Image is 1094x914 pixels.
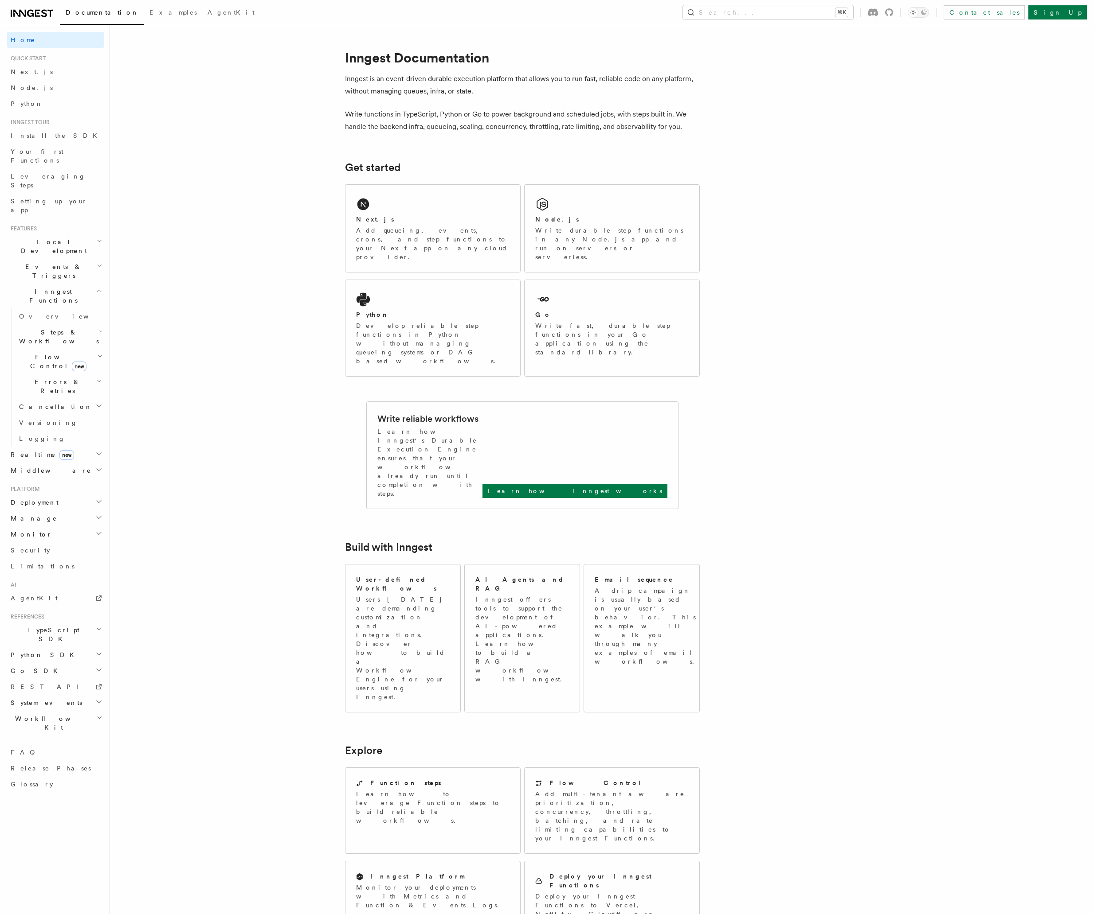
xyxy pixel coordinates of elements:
a: Examples [144,3,202,24]
span: new [72,362,86,371]
p: Inngest offers tools to support the development of AI-powered applications. Learn how to build a ... [475,595,570,684]
p: Inngest is an event-driven durable execution platform that allows you to run fast, reliable code ... [345,73,700,97]
a: Python [7,96,104,112]
span: Features [7,225,37,232]
span: Limitations [11,563,75,570]
h2: User-defined Workflows [356,575,450,593]
span: Local Development [7,237,97,255]
span: Install the SDK [11,132,102,139]
p: Add multi-tenant aware prioritization, concurrency, throttling, batching, and rate limiting capab... [535,790,689,843]
a: Home [7,32,104,48]
span: Logging [19,435,65,442]
span: Deployment [7,498,59,507]
span: Errors & Retries [16,377,96,395]
span: Leveraging Steps [11,173,86,189]
span: Cancellation [16,402,92,411]
a: Leveraging Steps [7,168,104,193]
span: FAQ [11,749,39,756]
a: Release Phases [7,760,104,776]
a: Node.jsWrite durable step functions in any Node.js app and run on servers or serverless. [524,184,700,272]
h2: Flow Control [549,778,642,787]
a: Function stepsLearn how to leverage Function steps to build reliable workflows. [345,767,521,854]
a: Contact sales [944,5,1025,19]
span: Python [11,100,43,107]
a: Glossary [7,776,104,792]
a: FAQ [7,744,104,760]
h2: Node.js [535,215,579,224]
a: Logging [16,431,104,447]
span: Flow Control [16,353,98,370]
button: Monitor [7,526,104,542]
span: Events & Triggers [7,262,97,280]
a: PythonDevelop reliable step functions in Python without managing queueing systems or DAG based wo... [345,280,521,377]
span: Go SDK [7,666,63,675]
p: Write functions in TypeScript, Python or Go to power background and scheduled jobs, with steps bu... [345,108,700,133]
span: Realtime [7,450,74,459]
button: TypeScript SDK [7,622,104,647]
p: Write durable step functions in any Node.js app and run on servers or serverless. [535,226,689,261]
button: Inngest Functions [7,284,104,308]
a: Get started [345,161,400,174]
a: Documentation [60,3,144,25]
button: Python SDK [7,647,104,663]
button: Flow Controlnew [16,349,104,374]
span: Next.js [11,68,53,75]
p: Develop reliable step functions in Python without managing queueing systems or DAG based workflows. [356,321,510,366]
a: AI Agents and RAGInngest offers tools to support the development of AI-powered applications. Lear... [464,564,580,712]
span: Setting up your app [11,198,87,214]
button: Errors & Retries [16,374,104,399]
button: Middleware [7,463,104,478]
a: Install the SDK [7,128,104,144]
button: System events [7,695,104,711]
a: Next.js [7,64,104,80]
button: Events & Triggers [7,259,104,284]
button: Local Development [7,234,104,259]
a: Node.js [7,80,104,96]
h2: Go [535,310,551,319]
span: References [7,613,44,620]
p: Learn how Inngest works [488,486,662,495]
a: Security [7,542,104,558]
p: Learn how to leverage Function steps to build reliable workflows. [356,790,510,825]
h2: Function steps [370,778,441,787]
button: Cancellation [16,399,104,415]
p: Add queueing, events, crons, and step functions to your Next app on any cloud provider. [356,226,510,261]
span: Release Phases [11,765,91,772]
a: Next.jsAdd queueing, events, crons, and step functions to your Next app on any cloud provider. [345,184,521,272]
a: AgentKit [202,3,260,24]
a: Setting up your app [7,193,104,218]
h2: Write reliable workflows [377,412,478,425]
span: Versioning [19,419,78,426]
span: AgentKit [208,9,255,16]
p: Users [DATE] are demanding customization and integrations. Discover how to build a Workflow Engin... [356,595,450,701]
span: REST API [11,683,86,690]
span: Node.js [11,84,53,91]
a: Build with Inngest [345,541,432,553]
button: Go SDK [7,663,104,679]
a: Versioning [16,415,104,431]
kbd: ⌘K [835,8,848,17]
button: Deployment [7,494,104,510]
button: Workflow Kit [7,711,104,735]
span: AgentKit [11,595,58,602]
a: Email sequenceA drip campaign is usually based on your user's behavior. This example will walk yo... [584,564,699,712]
a: Limitations [7,558,104,574]
span: TypeScript SDK [7,626,96,643]
span: System events [7,698,82,707]
span: Home [11,35,35,44]
button: Steps & Workflows [16,324,104,349]
h2: Python [356,310,389,319]
span: new [59,450,74,460]
button: Toggle dark mode [908,7,929,18]
h2: Inngest Platform [370,872,464,881]
button: Realtimenew [7,447,104,463]
span: Overview [19,313,110,320]
span: Examples [149,9,197,16]
h2: Deploy your Inngest Functions [549,872,689,890]
a: REST API [7,679,104,695]
a: Your first Functions [7,144,104,168]
a: Sign Up [1028,5,1087,19]
a: Flow ControlAdd multi-tenant aware prioritization, concurrency, throttling, batching, and rate li... [524,767,700,854]
h2: AI Agents and RAG [475,575,570,593]
span: Python SDK [7,650,79,659]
